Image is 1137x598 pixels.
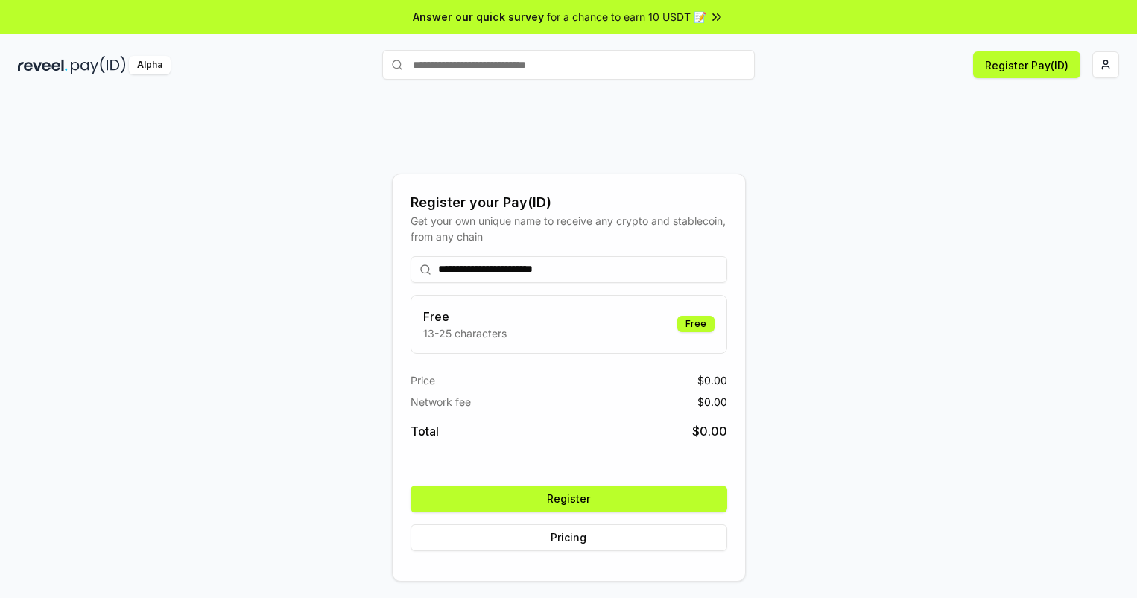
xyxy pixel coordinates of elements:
[129,56,171,74] div: Alpha
[411,486,727,512] button: Register
[423,325,507,341] p: 13-25 characters
[411,192,727,213] div: Register your Pay(ID)
[423,308,507,325] h3: Free
[697,372,727,388] span: $ 0.00
[413,9,544,25] span: Answer our quick survey
[677,316,715,332] div: Free
[411,524,727,551] button: Pricing
[411,394,471,410] span: Network fee
[973,51,1080,78] button: Register Pay(ID)
[547,9,706,25] span: for a chance to earn 10 USDT 📝
[692,422,727,440] span: $ 0.00
[71,56,126,74] img: pay_id
[411,213,727,244] div: Get your own unique name to receive any crypto and stablecoin, from any chain
[411,422,439,440] span: Total
[411,372,435,388] span: Price
[697,394,727,410] span: $ 0.00
[18,56,68,74] img: reveel_dark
